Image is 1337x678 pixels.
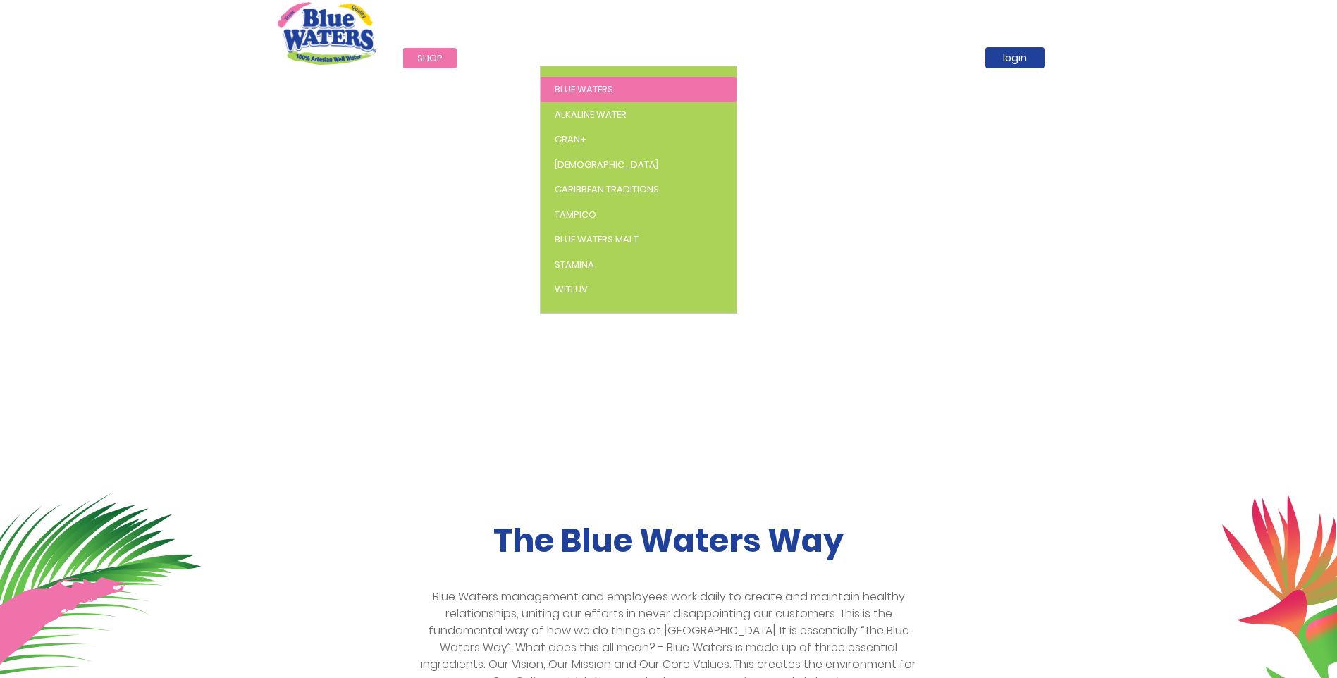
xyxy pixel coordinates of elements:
[555,132,586,146] span: Cran+
[278,2,376,64] a: store logo
[810,48,880,68] a: support
[278,522,1060,560] h2: The Blue Waters Way
[555,82,613,96] span: Blue Waters
[555,183,659,196] span: Caribbean Traditions
[417,51,443,65] span: Shop
[555,283,588,296] span: WitLuv
[555,258,594,271] span: Stamina
[478,51,519,65] span: Services
[880,48,969,68] a: Promotions
[555,158,658,171] span: [DEMOGRAPHIC_DATA]
[555,208,596,221] span: Tampico
[555,233,639,246] span: Blue Waters Malt
[743,48,810,68] a: careers
[885,2,1025,17] p: [PHONE_NUMBER]
[885,2,934,16] span: Call Now :
[554,51,591,65] span: Brands
[616,48,689,68] a: about us
[555,108,627,121] span: Alkaline Water
[689,48,743,68] a: News
[985,47,1045,68] a: login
